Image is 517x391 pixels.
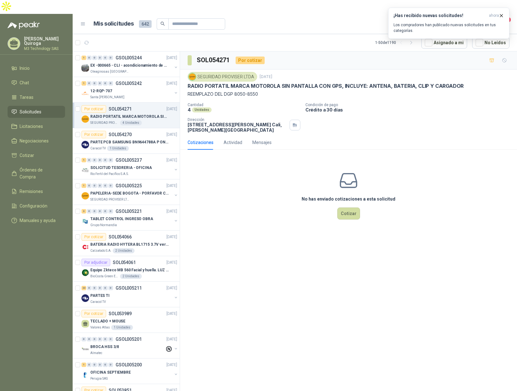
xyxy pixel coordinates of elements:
[394,13,486,18] h3: ¡Has recibido nuevas solicitudes!
[337,208,360,220] button: Cotizar
[103,209,108,214] div: 0
[81,183,86,188] div: 1
[20,188,43,195] span: Remisiones
[20,79,29,86] span: Chat
[103,56,108,60] div: 0
[73,231,180,256] a: Por cotizarSOL054066[DATE] Company LogoBATERIA RADIO HYTERA BL1715 3.7V ver imagenCalzatodo S.A.2...
[87,286,92,290] div: 0
[111,325,133,330] div: 1 Unidades
[98,337,102,341] div: 0
[20,152,34,159] span: Cotizar
[90,325,110,330] p: Valores Atlas
[113,248,135,253] div: 2 Unidades
[305,103,514,107] p: Condición de pago
[98,81,102,86] div: 0
[113,260,136,265] p: SOL054061
[90,376,108,381] p: Perugia SAS
[8,149,65,161] a: Cotizar
[108,286,113,290] div: 0
[20,94,33,101] span: Tareas
[90,351,102,356] p: Almatec
[81,310,106,317] div: Por cotizar
[8,62,65,74] a: Inicio
[81,182,178,202] a: 1 0 0 0 0 0 GSOL005225[DATE] Company LogoPAPELERIA-SEDE BOGOTA - PORFAVOR CTZ COMPLETOSEGURIDAD P...
[81,337,86,341] div: 0
[87,209,92,214] div: 0
[87,183,92,188] div: 0
[81,286,86,290] div: 23
[98,209,102,214] div: 0
[81,105,106,113] div: Por cotizar
[108,81,113,86] div: 0
[8,77,65,89] a: Chat
[81,361,178,381] a: 1 0 0 0 0 0 GSOL005200[DATE] Company LogoOFICINA SEPTIEMBREPerugia SAS
[108,158,113,162] div: 0
[166,234,177,240] p: [DATE]
[90,318,125,324] p: TECLADO + MOUSE
[103,337,108,341] div: 0
[81,243,89,251] img: Company Logo
[108,56,113,60] div: 0
[81,192,89,200] img: Company Logo
[8,91,65,103] a: Tareas
[92,286,97,290] div: 0
[92,209,97,214] div: 0
[90,114,169,120] p: RADIO PORTATIL MARCA MOTOROLA SIN PANTALLA CON GPS, INCLUYE: ANTENA, BATERIA, CLIP Y CARGADOR
[98,363,102,367] div: 0
[90,370,131,376] p: OFICINA SEPTIEMBRE
[20,202,47,209] span: Configuración
[107,146,129,151] div: 1 Unidades
[103,81,108,86] div: 0
[81,335,178,356] a: 0 0 0 0 0 0 GSOL005201[DATE] Company LogoBROCA HSS 3/8Almatec
[92,81,97,86] div: 0
[166,208,177,214] p: [DATE]
[90,63,169,69] p: EX -000665 - CLI - acondicionamiento de caja para
[87,56,92,60] div: 0
[92,363,97,367] div: 0
[90,88,112,94] p: 12-RQP-707
[109,132,132,137] p: SOL054270
[92,337,97,341] div: 0
[302,195,395,202] h3: No has enviado cotizaciones a esta solicitud
[192,107,212,112] div: Unidades
[109,311,132,316] p: SOL053989
[90,267,169,273] p: Equipo Zkteco MB 560 Facial y huella. LUZ VISIBLE
[87,158,92,162] div: 0
[188,117,287,122] p: Dirección
[81,80,178,100] a: 1 0 0 0 0 0 GSOL005242[DATE] Company Logo12-RQP-707Santa [PERSON_NAME]
[90,216,153,222] p: TABLET CONTROL INGRESO OBRA
[81,371,89,379] img: Company Logo
[498,18,509,30] button: 4
[92,183,97,188] div: 0
[108,209,113,214] div: 0
[92,56,97,60] div: 0
[20,108,41,115] span: Solicitudes
[188,91,509,98] p: REEMPLAZO DEL DGP 8050-8550
[81,218,89,225] img: Company Logo
[20,123,43,130] span: Licitaciones
[236,57,265,64] div: Por cotizar
[81,294,89,302] img: Company Logo
[109,235,132,239] p: SOL054066
[189,73,196,80] img: Company Logo
[252,139,272,146] div: Mensajes
[20,166,59,180] span: Órdenes de Compra
[90,165,152,171] p: SOLICITUD TESORERIA - OFICINA
[166,157,177,163] p: [DATE]
[81,166,89,174] img: Company Logo
[388,8,509,39] button: ¡Has recibido nuevas solicitudes!ahora Los compradores han publicado nuevas solicitudes en tus ca...
[166,55,177,61] p: [DATE]
[160,21,165,26] span: search
[81,284,178,304] a: 23 0 0 0 0 0 GSOL005211[DATE] Company LogoPARTES TICaracol TV
[188,107,191,112] p: 4
[8,185,65,197] a: Remisiones
[103,183,108,188] div: 0
[8,21,40,29] img: Logo peakr
[20,65,30,72] span: Inicio
[116,81,142,86] p: GSOL005242
[166,106,177,112] p: [DATE]
[81,158,86,162] div: 1
[8,214,65,226] a: Manuales y ayuda
[188,83,464,89] p: RADIO PORTATIL MARCA MOTOROLA SIN PANTALLA CON GPS, INCLUYE: ANTENA, BATERIA, CLIP Y CARGADOR
[489,13,499,18] span: ahora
